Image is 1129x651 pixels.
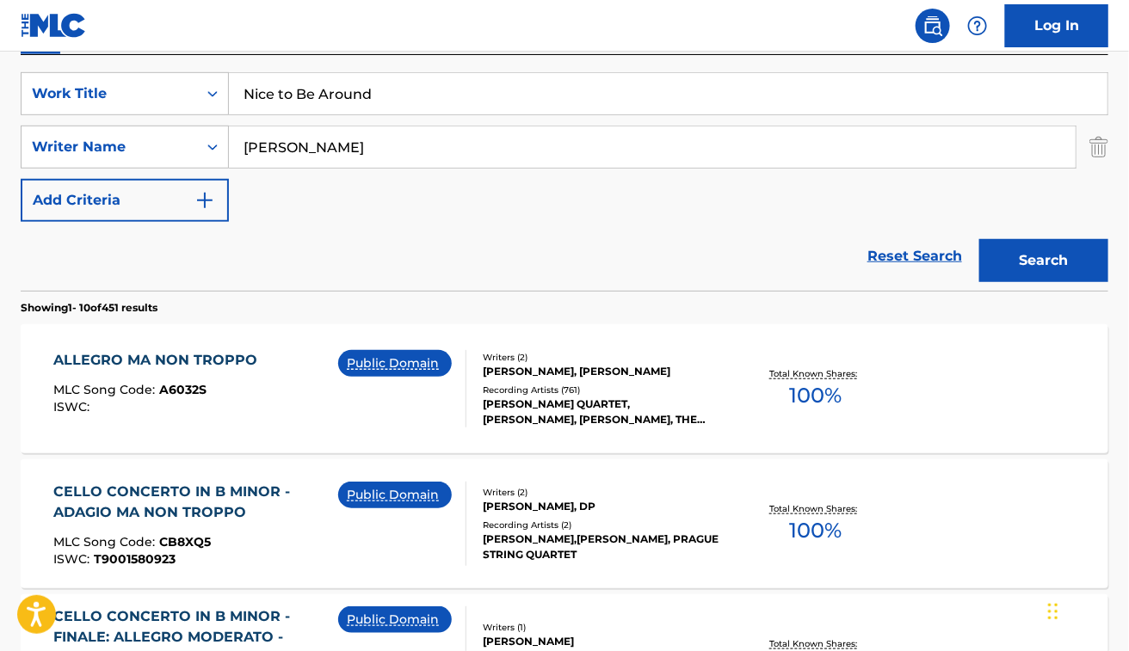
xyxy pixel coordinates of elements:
[483,396,725,427] div: [PERSON_NAME] QUARTET, [PERSON_NAME], [PERSON_NAME], THE [PERSON_NAME] & [PERSON_NAME], [PERSON_N...
[194,190,215,211] img: 9d2ae6d4665cec9f34b9.svg
[483,519,725,531] div: Recording Artists ( 2 )
[483,364,725,379] div: [PERSON_NAME], [PERSON_NAME]
[769,637,861,650] p: Total Known Shares:
[789,515,842,546] span: 100 %
[32,137,187,157] div: Writer Name
[53,399,94,415] span: ISWC :
[483,486,725,499] div: Writers ( 2 )
[159,534,211,550] span: CB8XQ5
[21,324,1108,453] a: ALLEGRO MA NON TROPPOMLC Song Code:A6032SISWC:Public DomainWriters (2)[PERSON_NAME], [PERSON_NAME...
[1048,586,1058,637] div: Drag
[53,551,94,567] span: ISWC :
[922,15,943,36] img: search
[483,384,725,396] div: Recording Artists ( 761 )
[1005,4,1108,47] a: Log In
[53,534,159,550] span: MLC Song Code :
[769,502,861,515] p: Total Known Shares:
[347,611,443,629] p: Public Domain
[53,382,159,397] span: MLC Song Code :
[347,486,443,504] p: Public Domain
[967,15,988,36] img: help
[483,634,725,649] div: [PERSON_NAME]
[789,380,842,411] span: 100 %
[960,9,995,43] div: Help
[483,621,725,634] div: Writers ( 1 )
[916,9,950,43] a: Public Search
[21,13,87,38] img: MLC Logo
[769,367,861,380] p: Total Known Shares:
[94,551,176,567] span: T9001580923
[21,300,157,316] p: Showing 1 - 10 of 451 results
[21,459,1108,588] a: CELLO CONCERTO IN B MINOR - ADAGIO MA NON TROPPOMLC Song Code:CB8XQ5ISWC:T9001580923Public Domain...
[21,72,1108,291] form: Search Form
[32,83,187,104] div: Work Title
[483,499,725,514] div: [PERSON_NAME], DP
[483,531,725,562] div: [PERSON_NAME],[PERSON_NAME], PRAGUE STRING QUARTET
[1043,568,1129,651] iframe: Chat Widget
[859,237,971,275] a: Reset Search
[979,239,1108,282] button: Search
[347,354,443,372] p: Public Domain
[53,350,266,371] div: ALLEGRO MA NON TROPPO
[483,351,725,364] div: Writers ( 2 )
[21,179,229,222] button: Add Criteria
[53,482,338,523] div: CELLO CONCERTO IN B MINOR - ADAGIO MA NON TROPPO
[159,382,207,397] span: A6032S
[1089,126,1108,169] img: Delete Criterion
